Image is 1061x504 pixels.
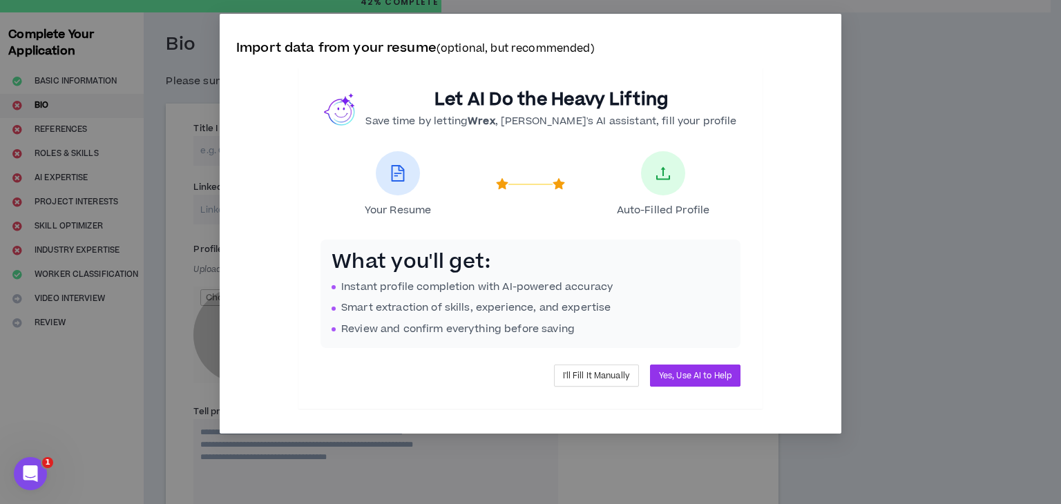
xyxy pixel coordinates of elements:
[42,457,53,468] span: 1
[332,300,729,316] li: Smart extraction of skills, experience, and expertise
[804,14,841,51] button: Close
[332,322,729,337] li: Review and confirm everything before saving
[563,369,630,382] span: I'll Fill It Manually
[496,178,508,191] span: star
[236,39,825,59] p: Import data from your resume
[365,114,736,129] p: Save time by letting , [PERSON_NAME]'s AI assistant, fill your profile
[553,178,565,191] span: star
[324,93,357,126] img: wrex.png
[659,369,732,382] span: Yes, Use AI to Help
[332,251,729,274] h3: What you'll get:
[365,204,432,217] span: Your Resume
[437,41,595,56] small: (optional, but recommended)
[332,280,729,295] li: Instant profile completion with AI-powered accuracy
[14,457,47,490] iframe: Intercom live chat
[468,114,495,128] b: Wrex
[655,165,671,182] span: upload
[617,204,710,217] span: Auto-Filled Profile
[365,89,736,111] h2: Let AI Do the Heavy Lifting
[554,365,639,387] button: I'll Fill It Manually
[390,165,406,182] span: file-text
[650,365,740,387] button: Yes, Use AI to Help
